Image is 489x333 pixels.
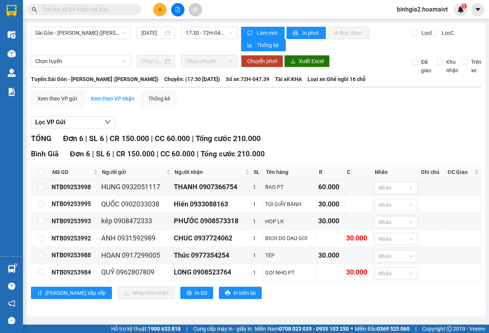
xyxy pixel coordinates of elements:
button: Lọc VP Gửi [31,116,115,128]
span: SL 6 [96,149,110,158]
span: 17:30 - 72H-047.39 [186,27,232,39]
sup: 1 [15,264,17,266]
span: search [32,7,37,12]
span: Lọc C [439,29,455,37]
span: download [290,58,296,65]
td: NTB09253992 [50,230,100,247]
div: 30.000 [318,250,343,261]
div: HOAN 0917299005 [101,250,171,261]
span: aim [193,7,198,12]
button: caret-down [471,3,484,16]
span: plus [157,7,163,12]
div: 1 [253,268,262,277]
div: HOP LK [265,217,316,226]
button: downloadNhập kho nhận [118,287,175,299]
input: 14/09/2025 [141,29,164,37]
span: ĐC Giao [448,168,473,176]
div: Thức 0977354254 [174,250,251,261]
th: Tên hàng [264,166,317,179]
span: Số xe: 72H-047.39 [226,75,269,83]
span: | [186,325,188,333]
span: Chọn tuyến [35,55,126,67]
td: NTB09253995 [50,196,100,213]
button: aim [189,3,202,16]
input: Chọn ngày [141,57,164,65]
span: Cung cấp máy in - giấy in: [193,325,253,333]
button: bar-chartThống kê [241,39,286,51]
div: NTB09253988 [52,250,99,260]
span: | [112,149,114,158]
div: kép 0908472333 [101,216,171,226]
span: sync [247,30,254,36]
span: Kho nhận [443,58,461,75]
span: printer [186,290,192,296]
input: Tìm tên, số ĐT hoặc mã đơn [42,5,132,14]
span: Chọn chuyến [186,55,232,67]
span: printer [225,290,230,296]
span: 1 [463,3,465,9]
sup: 1 [461,3,467,9]
th: SL [252,166,264,179]
div: Thống kê [148,94,170,103]
span: Chuyến: (17:30 [DATE]) [164,75,220,83]
span: sort-ascending [37,290,42,296]
span: Tài xế: KHA [275,75,302,83]
button: sort-ascending[PERSON_NAME] sắp xếp [31,287,112,299]
span: | [106,134,108,143]
span: | [151,134,153,143]
span: Lọc R [418,29,435,37]
button: file-add [171,3,185,16]
button: Chuyển phơi [241,55,283,67]
div: GOI NHO PT [265,268,316,277]
div: Xem theo VP gửi [37,94,77,103]
div: NTB09253992 [52,234,99,243]
div: 1 [253,200,262,208]
div: NTB09253984 [52,268,99,277]
div: ANH 0931592989 [101,233,171,244]
span: Miền Bắc [355,325,410,333]
span: CC 60.000 [155,134,190,143]
span: Người nhận [175,168,244,176]
span: TỔNG [31,134,52,143]
span: Mã GD [52,168,92,176]
img: warehouse-icon [8,50,16,58]
div: PHƯỚC 0908573318 [174,216,251,226]
th: R [317,166,345,179]
img: warehouse-icon [8,265,16,273]
div: HUNG 0932051117 [101,182,171,192]
strong: 0708 023 035 - 0935 103 250 [279,326,349,332]
div: THANH 0907366754 [174,182,251,192]
span: down [105,119,111,125]
div: QUỐC 0902033038 [101,199,171,210]
img: logo-vxr [6,5,16,16]
span: | [415,325,416,333]
img: warehouse-icon [8,69,16,77]
div: TÚI GIẤY BÁNH [265,200,316,208]
th: C [345,166,373,179]
div: 1 [253,251,262,260]
div: Xem theo VP nhận [91,94,134,103]
span: Đã giao [418,58,434,75]
span: | [197,149,199,158]
span: Xuất Excel [299,57,324,65]
button: printerIn biên lai [219,287,262,299]
button: downloadXuất Excel [284,55,330,67]
div: NTB09253993 [52,216,99,226]
span: CR 150.000 [110,134,149,143]
div: 30.000 [318,216,343,226]
span: Người gửi [102,168,165,176]
span: Miền Nam [255,325,349,333]
th: Ghi chú [419,166,446,179]
button: plus [153,3,167,16]
span: printer [293,30,299,36]
div: 30.000 [318,199,343,210]
span: Làm mới [257,29,279,37]
span: copyright [447,326,452,331]
div: Nhãn [375,168,417,176]
div: 1 [253,234,262,242]
span: bar-chart [247,42,254,49]
span: Hỗ trợ kỹ thuật: [111,325,181,333]
div: 1 [253,183,262,191]
span: | [92,149,94,158]
button: In đơn chọn [328,27,369,39]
